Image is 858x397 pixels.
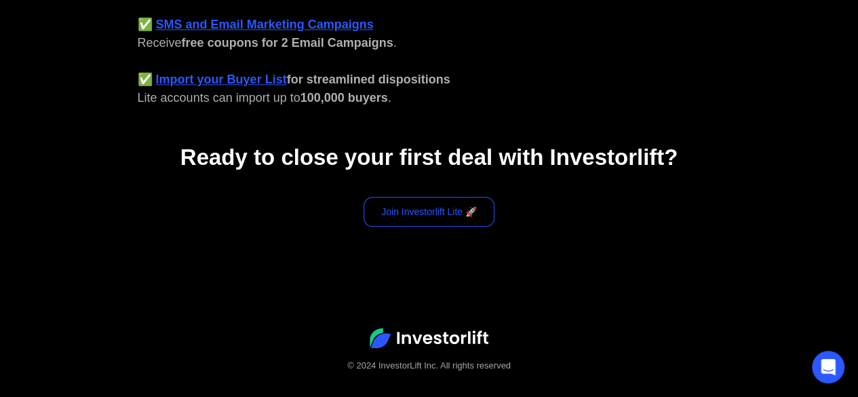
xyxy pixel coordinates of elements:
a: Import your Buyer List [156,73,287,86]
strong: Ready to close your first deal with Investorlift? [180,145,678,170]
div: Open Intercom Messenger [812,351,844,383]
strong: 100,000 buyers [300,91,388,105]
strong: ✅ [138,73,153,86]
strong: for streamlined dispositions [287,73,450,86]
a: SMS and Email Marketing Campaigns [156,18,374,31]
strong: free coupons for 2 Email Campaigns [182,36,393,50]
a: Join Investorlift Lite 🚀 [364,197,494,227]
div: © 2024 InvestorLift Inc. All rights reserved [27,359,831,373]
strong: ✅ [138,18,153,31]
